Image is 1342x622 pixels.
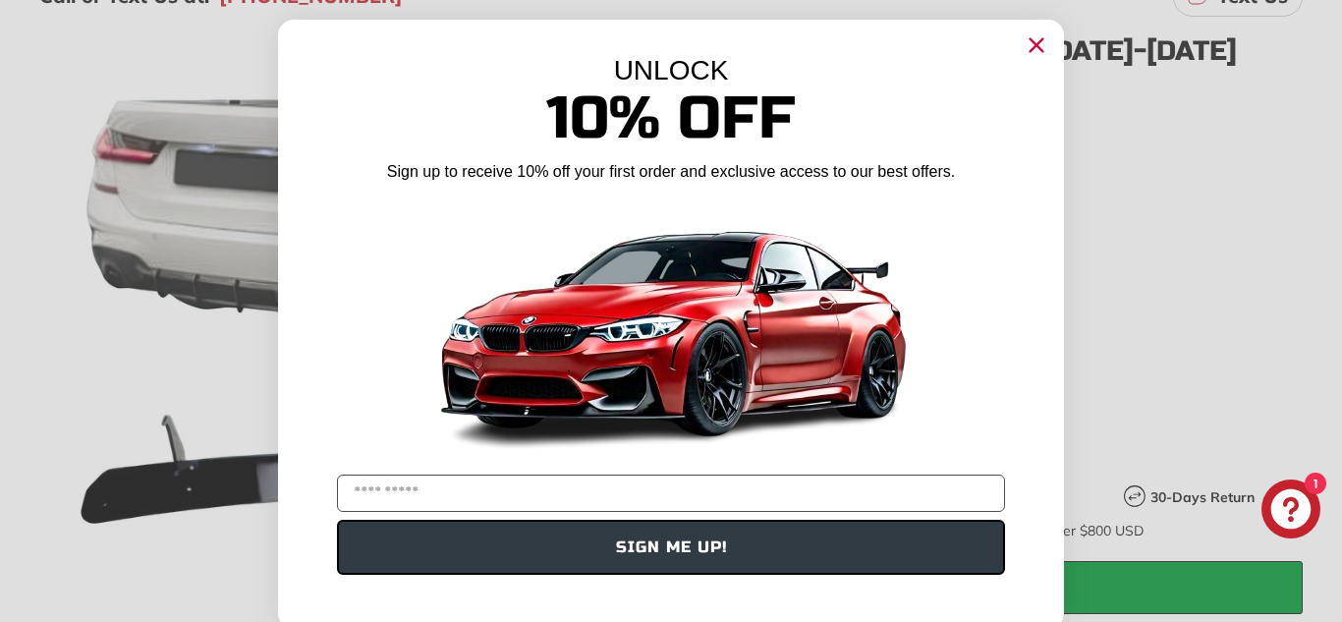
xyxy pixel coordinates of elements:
[614,55,729,85] span: UNLOCK
[425,191,917,467] img: Banner showing BMW 4 Series Body kit
[1256,480,1326,543] inbox-online-store-chat: Shopify online store chat
[546,83,796,154] span: 10% Off
[387,163,955,180] span: Sign up to receive 10% off your first order and exclusive access to our best offers.
[337,475,1005,512] input: YOUR EMAIL
[337,520,1005,575] button: SIGN ME UP!
[1021,29,1052,61] button: Close dialog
